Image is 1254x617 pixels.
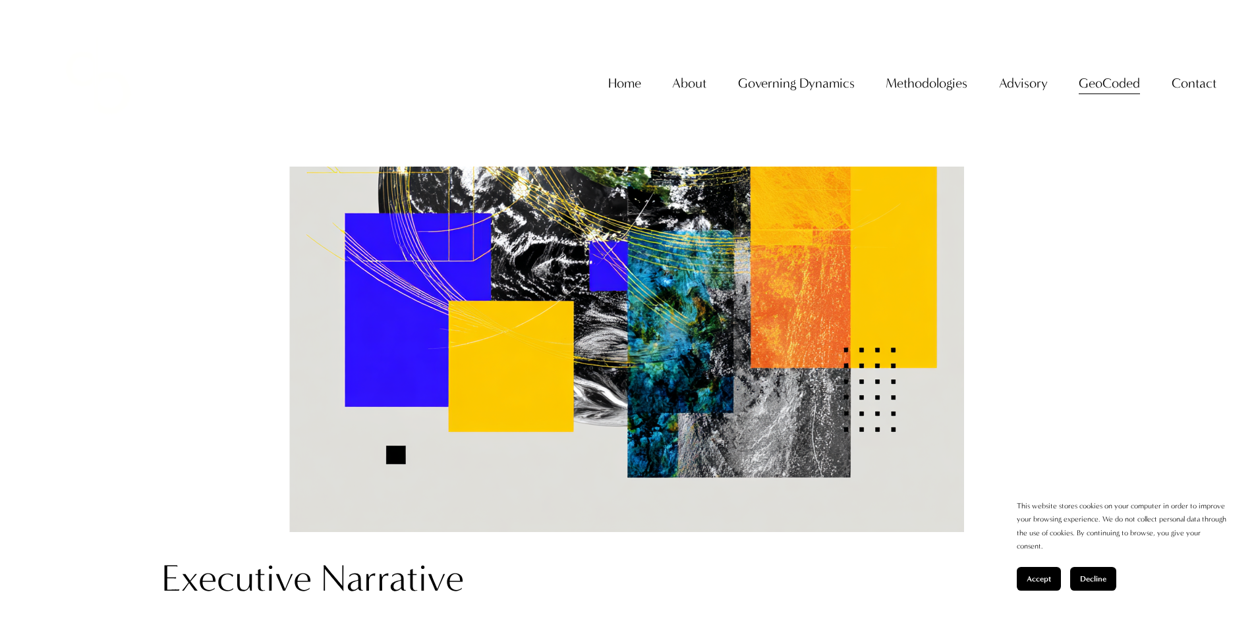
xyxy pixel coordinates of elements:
[886,70,967,97] a: folder dropdown
[608,70,641,97] a: Home
[999,70,1048,97] a: folder dropdown
[1172,70,1216,97] a: folder dropdown
[1079,71,1140,95] span: GeoCoded
[672,71,706,95] span: About
[672,70,706,97] a: folder dropdown
[1070,567,1116,591] button: Decline
[161,554,1093,603] h2: Executive Narrative
[1079,70,1140,97] a: folder dropdown
[1027,574,1051,583] span: Accept
[1017,500,1228,554] p: This website stores cookies on your computer in order to improve your browsing experience. We do ...
[1080,574,1106,583] span: Decline
[1172,71,1216,95] span: Contact
[738,70,855,97] a: folder dropdown
[1017,567,1061,591] button: Accept
[1004,487,1241,604] section: Cookie banner
[999,71,1048,95] span: Advisory
[38,22,159,144] img: Christopher Sanchez &amp; Co.
[886,71,967,95] span: Methodologies
[738,71,855,95] span: Governing Dynamics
